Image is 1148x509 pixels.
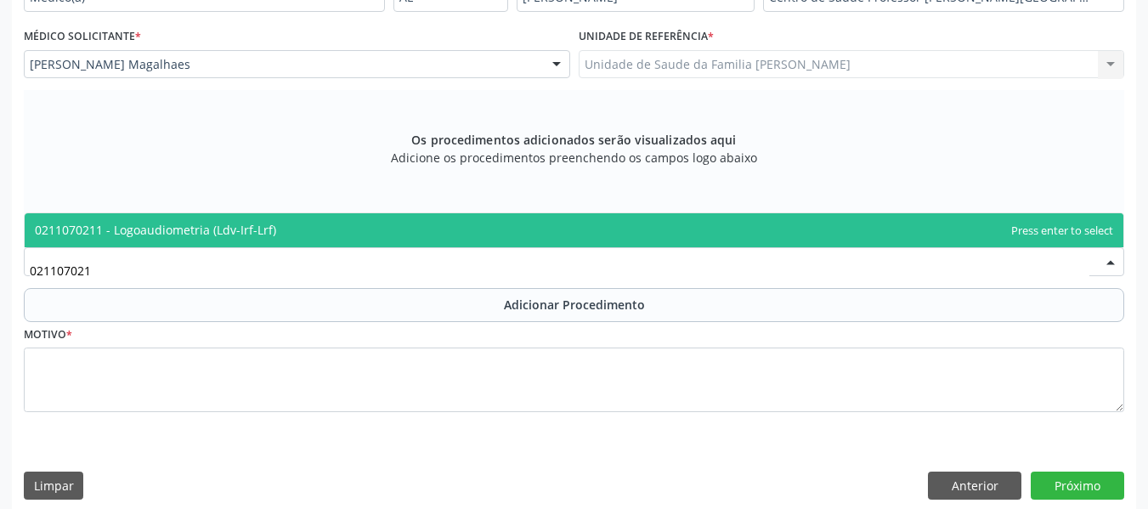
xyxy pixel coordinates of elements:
input: Buscar por procedimento [30,253,1089,287]
button: Anterior [928,472,1021,501]
button: Adicionar Procedimento [24,288,1124,322]
button: Próximo [1031,472,1124,501]
span: [PERSON_NAME] Magalhaes [30,56,535,73]
label: Unidade de referência [579,24,714,50]
span: Adicionar Procedimento [504,296,645,314]
span: Adicione os procedimentos preenchendo os campos logo abaixo [391,149,757,167]
label: Motivo [24,322,72,348]
span: Os procedimentos adicionados serão visualizados aqui [411,131,736,149]
label: Médico Solicitante [24,24,141,50]
span: 0211070211 - Logoaudiometria (Ldv-Irf-Lrf) [35,222,276,238]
